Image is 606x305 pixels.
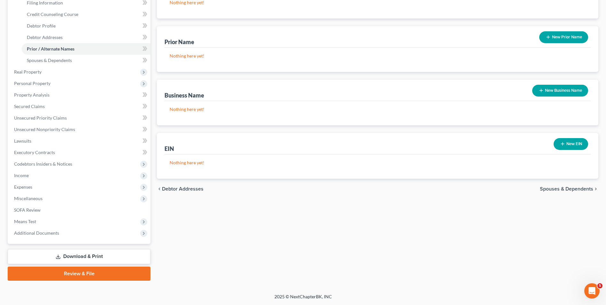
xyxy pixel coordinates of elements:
span: Spouses & Dependents [27,58,72,63]
span: Unsecured Nonpriority Claims [14,127,75,132]
i: chevron_left [157,186,162,192]
span: Property Analysis [14,92,50,98]
p: Nothing here yet! [170,106,586,113]
a: Debtor Addresses [22,32,150,43]
a: Lawsuits [9,135,150,147]
a: Prior / Alternate Names [22,43,150,55]
span: Real Property [14,69,42,74]
p: Nothing here yet! [170,160,586,166]
span: Spouses & Dependents [540,186,593,192]
span: Income [14,173,29,178]
button: chevron_left Debtor Addresses [157,186,203,192]
span: SOFA Review [14,207,41,213]
a: Secured Claims [9,101,150,112]
a: Unsecured Nonpriority Claims [9,124,150,135]
div: EIN [165,145,174,152]
span: Debtor Addresses [27,35,63,40]
span: Codebtors Insiders & Notices [14,161,72,167]
span: 5 [597,283,602,288]
a: Spouses & Dependents [22,55,150,66]
span: Secured Claims [14,104,45,109]
p: Nothing here yet! [170,53,586,59]
i: chevron_right [593,186,598,192]
a: Credit Counseling Course [22,9,150,20]
button: Spouses & Dependents chevron_right [540,186,598,192]
span: Lawsuits [14,138,31,144]
button: New Business Name [532,85,588,97]
span: Additional Documents [14,230,59,236]
a: Property Analysis [9,89,150,101]
button: New EIN [554,138,588,150]
a: Review & File [8,267,150,281]
div: Prior Name [165,38,194,46]
a: Download & Print [8,249,150,264]
div: Business Name [165,91,204,99]
button: New Prior Name [539,31,588,43]
a: Unsecured Priority Claims [9,112,150,124]
span: Debtor Addresses [162,186,203,192]
a: Debtor Profile [22,20,150,32]
span: Unsecured Priority Claims [14,115,67,121]
span: Executory Contracts [14,150,55,155]
span: Prior / Alternate Names [27,46,74,51]
span: Means Test [14,219,36,224]
span: Personal Property [14,81,50,86]
div: 2025 © NextChapterBK, INC [121,293,485,305]
a: Executory Contracts [9,147,150,158]
iframe: Intercom live chat [584,283,600,299]
span: Expenses [14,184,32,190]
span: Miscellaneous [14,196,42,201]
span: Debtor Profile [27,23,56,28]
a: SOFA Review [9,204,150,216]
span: Credit Counseling Course [27,12,78,17]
